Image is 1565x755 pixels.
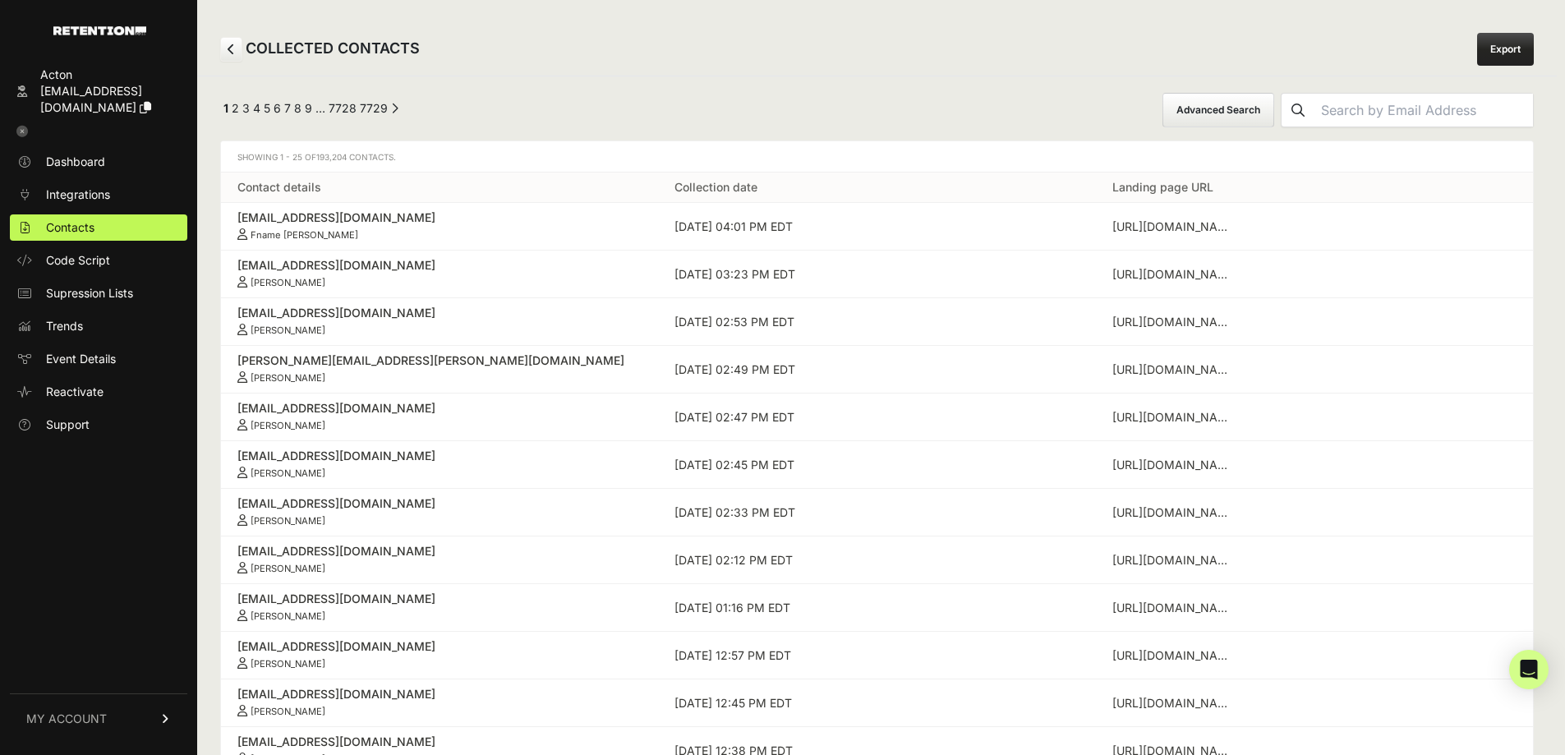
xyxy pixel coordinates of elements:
small: [PERSON_NAME] [251,563,325,574]
a: [EMAIL_ADDRESS][DOMAIN_NAME] [PERSON_NAME] [237,448,642,479]
span: [EMAIL_ADDRESS][DOMAIN_NAME] [40,84,142,114]
a: Acton [EMAIL_ADDRESS][DOMAIN_NAME] [10,62,187,121]
img: Retention.com [53,26,146,35]
td: [DATE] 02:49 PM EDT [658,346,1095,394]
td: [DATE] 03:23 PM EDT [658,251,1095,298]
div: Acton [40,67,181,83]
a: Page 8 [294,101,301,115]
div: https://www.acton.org/research/history-freedom-antiquity [1112,552,1236,569]
div: https://www.acton.org/religion-liberty/volume-30-number-2/liberal-tradition-james-cash-jc-penney-jr [1112,647,1236,664]
span: Trends [46,318,83,334]
a: Dashboard [10,149,187,175]
div: [EMAIL_ADDRESS][DOMAIN_NAME] [237,257,642,274]
a: Landing page URL [1112,180,1213,194]
span: Contacts [46,219,94,236]
div: Pagination [220,100,398,121]
span: MY ACCOUNT [26,711,107,727]
span: Supression Lists [46,285,133,302]
div: https://www.acton.org/religion-liberty/volume-34-number-1/philosophical-roots-wokeism?utm_term=wo... [1112,600,1236,616]
span: Reactivate [46,384,104,400]
div: [EMAIL_ADDRESS][DOMAIN_NAME] [237,638,642,655]
small: Fname [PERSON_NAME] [251,229,358,241]
span: … [315,101,325,115]
div: https://www.acton.org/religion-liberty/volume-35-number-1-2/there-no-escaping-natural-law [1112,409,1236,426]
a: [EMAIL_ADDRESS][DOMAIN_NAME] [PERSON_NAME] [237,495,642,527]
div: https://www.acton.org/pub/commentary/2016/01/19/moral-and-economic-poverty-lottery [1112,695,1236,711]
td: [DATE] 02:45 PM EDT [658,441,1095,489]
a: Event Details [10,346,187,372]
a: Page 5 [264,101,270,115]
a: Page 6 [274,101,281,115]
div: [EMAIL_ADDRESS][DOMAIN_NAME] [237,543,642,559]
a: Collection date [674,180,757,194]
a: Contact details [237,180,321,194]
a: Page 7728 [329,101,357,115]
a: Supression Lists [10,280,187,306]
span: Event Details [46,351,116,367]
a: MY ACCOUNT [10,693,187,743]
a: Page 7729 [360,101,388,115]
div: Open Intercom Messenger [1509,650,1549,689]
a: [EMAIL_ADDRESS][DOMAIN_NAME] [PERSON_NAME] [237,591,642,622]
a: Export [1477,33,1534,66]
small: [PERSON_NAME] [251,658,325,670]
a: [PERSON_NAME][EMAIL_ADDRESS][PERSON_NAME][DOMAIN_NAME] [PERSON_NAME] [237,352,642,384]
a: [EMAIL_ADDRESS][DOMAIN_NAME] Fname [PERSON_NAME] [237,209,642,241]
a: Page 3 [242,101,250,115]
a: Page 9 [305,101,312,115]
div: https://www.acton.org/about/author/rev-gregory-jensen [1112,361,1236,378]
a: Trends [10,313,187,339]
a: Page 7 [284,101,291,115]
h2: COLLECTED CONTACTS [220,37,420,62]
div: [EMAIL_ADDRESS][DOMAIN_NAME] [237,686,642,702]
div: [EMAIL_ADDRESS][DOMAIN_NAME] [237,448,642,464]
div: [EMAIL_ADDRESS][DOMAIN_NAME] [237,734,642,750]
a: [EMAIL_ADDRESS][DOMAIN_NAME] [PERSON_NAME] [237,638,642,670]
div: https://www.acton.org/religion-liberty/volume-33-number-1/black-church-world-within-world [1112,457,1236,473]
td: [DATE] 12:57 PM EDT [658,632,1095,679]
td: [DATE] 01:16 PM EDT [658,584,1095,632]
td: [DATE] 04:01 PM EDT [658,203,1095,251]
td: [DATE] 02:53 PM EDT [658,298,1095,346]
div: [EMAIL_ADDRESS][DOMAIN_NAME] [237,305,642,321]
a: [EMAIL_ADDRESS][DOMAIN_NAME] [PERSON_NAME] [237,400,642,431]
span: Integrations [46,186,110,203]
div: https://www.acton.org/religion-liberty/volume-33-number-1/flawed-greatness-thomas-jefferson [1112,504,1236,521]
span: Showing 1 - 25 of [237,152,396,162]
small: [PERSON_NAME] [251,420,325,431]
a: [EMAIL_ADDRESS][DOMAIN_NAME] [PERSON_NAME] [237,257,642,288]
div: [EMAIL_ADDRESS][DOMAIN_NAME] [237,591,642,607]
td: [DATE] 12:45 PM EDT [658,679,1095,727]
a: [EMAIL_ADDRESS][DOMAIN_NAME] [PERSON_NAME] [237,543,642,574]
a: Support [10,412,187,438]
input: Search by Email Address [1314,94,1533,127]
small: [PERSON_NAME] [251,325,325,336]
small: [PERSON_NAME] [251,372,325,384]
em: Page 1 [223,101,228,115]
div: https://www.acton.org/audio/enlightenment-about-enlightments?fbclid=IwY2xjawMlMXBleHRuA2FlbQIxMQA... [1112,219,1236,235]
div: [PERSON_NAME][EMAIL_ADDRESS][PERSON_NAME][DOMAIN_NAME] [237,352,642,369]
div: https://www.acton.org/ [1112,266,1236,283]
a: Contacts [10,214,187,241]
div: https://www.acton.org/role-profits [1112,314,1236,330]
a: Page 2 [232,101,239,115]
span: Dashboard [46,154,105,170]
span: 193,204 Contacts. [316,152,396,162]
div: [EMAIL_ADDRESS][DOMAIN_NAME] [237,209,642,226]
a: Page 4 [253,101,260,115]
a: [EMAIL_ADDRESS][DOMAIN_NAME] [PERSON_NAME] [237,686,642,717]
small: [PERSON_NAME] [251,515,325,527]
small: [PERSON_NAME] [251,467,325,479]
button: Advanced Search [1162,93,1274,127]
small: [PERSON_NAME] [251,706,325,717]
div: [EMAIL_ADDRESS][DOMAIN_NAME] [237,400,642,417]
small: [PERSON_NAME] [251,277,325,288]
td: [DATE] 02:47 PM EDT [658,394,1095,441]
span: Code Script [46,252,110,269]
span: Support [46,417,90,433]
td: [DATE] 02:12 PM EDT [658,536,1095,584]
a: Code Script [10,247,187,274]
a: Reactivate [10,379,187,405]
td: [DATE] 02:33 PM EDT [658,489,1095,536]
small: [PERSON_NAME] [251,610,325,622]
